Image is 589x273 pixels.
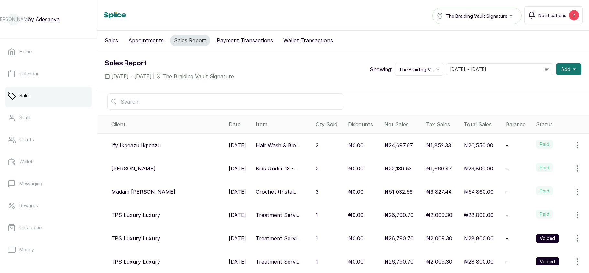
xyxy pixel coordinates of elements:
p: ₦0.00 [348,211,364,219]
p: Home [19,49,32,55]
div: Client [111,120,224,128]
a: Money [5,241,92,259]
p: ₦2,009.30 [426,211,452,219]
p: ₦28,800.00 [464,258,494,266]
a: Sales [5,87,92,105]
div: Discounts [348,120,379,128]
a: Wallet [5,153,92,171]
p: Messaging [19,180,42,187]
span: The Braiding Vault Signature [446,13,507,19]
span: | [153,73,155,80]
p: - [506,165,508,172]
p: ₦0.00 [348,188,364,196]
p: [DATE] [229,258,246,266]
p: 3 [316,188,319,196]
input: Select date [446,64,541,75]
a: Clients [5,131,92,149]
a: Calendar [5,65,92,83]
p: ₦0.00 [348,235,364,242]
p: TPS Luxury Luxury [111,235,160,242]
label: Paid [536,163,553,172]
button: Sales Report [170,35,210,46]
p: 2 [316,141,319,149]
p: Ify Ikpeazu Ikpeazu [111,141,161,149]
p: ₦26,790.70 [384,258,414,266]
div: Balance [506,120,531,128]
p: Crochet (Instal... [256,188,298,196]
p: Showing: [370,65,392,73]
p: Staff [19,115,31,121]
p: ₦1,660.47 [426,165,452,172]
p: Joy Adesanya [25,16,60,23]
button: The Braiding Vault Signature [432,8,522,24]
p: 1 [316,258,318,266]
p: Kids Under 13 -... [256,165,298,172]
p: Clients [19,136,34,143]
div: 2 [569,10,579,20]
div: Tax Sales [426,120,459,128]
p: - [506,235,508,242]
p: ₦28,800.00 [464,211,494,219]
p: Treatment Servi... [256,258,300,266]
button: Appointments [125,35,168,46]
p: ₦3,827.44 [426,188,452,196]
button: Payment Transactions [213,35,277,46]
svg: calendar [545,67,549,71]
p: ₦23,800.00 [464,165,493,172]
p: [DATE] [229,165,246,172]
p: [PERSON_NAME] [111,165,156,172]
h1: Sales Report [105,58,234,69]
button: Notifications2 [524,6,583,24]
label: Voided [536,257,559,266]
p: [DATE] [229,188,246,196]
p: Madam [PERSON_NAME] [111,188,175,196]
p: TPS Luxury Luxury [111,258,160,266]
button: Sales [101,35,122,46]
p: Treatment Servi... [256,235,300,242]
p: ₦1,852.33 [426,141,451,149]
p: ₦28,800.00 [464,235,494,242]
p: - [506,141,508,149]
span: Add [561,66,570,72]
label: Paid [536,210,553,219]
p: Calendar [19,71,38,77]
p: - [506,258,508,266]
p: 1 [316,235,318,242]
p: ₦0.00 [348,165,364,172]
p: ₦0.00 [348,258,364,266]
div: Date [229,120,251,128]
p: Treatment Servi... [256,211,300,219]
p: ₦51,032.56 [384,188,413,196]
a: Catalogue [5,219,92,237]
p: ₦26,790.70 [384,211,414,219]
a: Rewards [5,197,92,215]
span: [DATE] - [DATE] [111,72,152,80]
p: ₦24,697.67 [384,141,413,149]
p: ₦2,009.30 [426,235,452,242]
p: Hair Wash & Blo... [256,141,300,149]
a: Staff [5,109,92,127]
label: Paid [536,186,553,195]
p: ₦0.00 [348,141,364,149]
span: Notifications [538,12,566,19]
label: Paid [536,140,553,149]
p: ₦54,860.00 [464,188,494,196]
a: Messaging [5,175,92,193]
p: TPS Luxury Luxury [111,211,160,219]
p: [DATE] [229,141,246,149]
p: - [506,211,508,219]
p: ₦2,009.30 [426,258,452,266]
p: ₦26,550.00 [464,141,493,149]
span: The Braiding Vault Signature [399,66,436,73]
p: - [506,188,508,196]
button: Wallet Transactions [279,35,337,46]
input: Search [107,93,343,110]
div: Qty Sold [316,120,343,128]
p: 2 [316,165,319,172]
label: Voided [536,234,559,243]
p: [DATE] [229,211,246,219]
p: Wallet [19,158,33,165]
p: ₦26,790.70 [384,235,414,242]
div: Total Sales [464,120,501,128]
span: The Braiding Vault Signature [162,72,234,80]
